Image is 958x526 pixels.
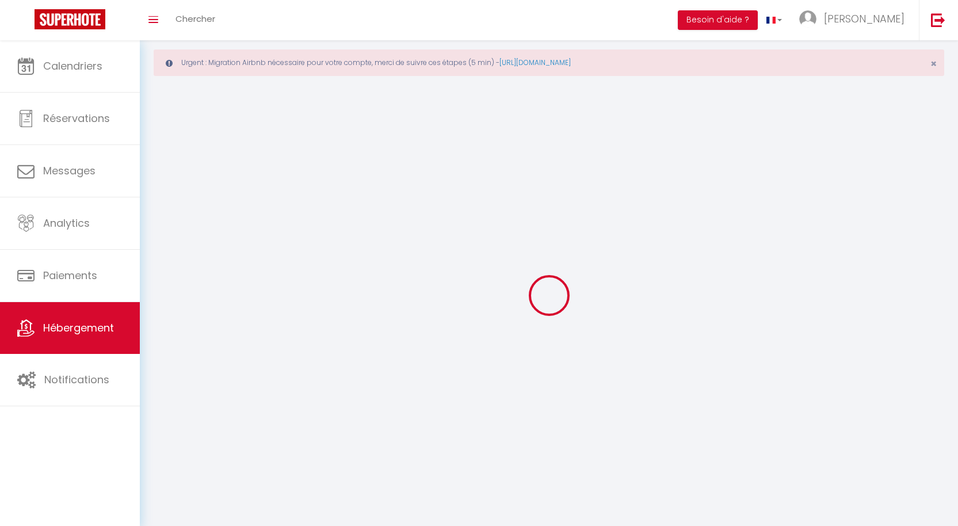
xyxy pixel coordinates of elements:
button: Ouvrir le widget de chat LiveChat [9,5,44,39]
img: logout [931,13,945,27]
img: ... [799,10,816,28]
span: Calendriers [43,59,102,73]
button: Besoin d'aide ? [678,10,758,30]
span: Messages [43,163,96,178]
img: Super Booking [35,9,105,29]
span: Paiements [43,268,97,283]
button: Close [930,59,937,69]
span: Hébergement [43,321,114,335]
span: Analytics [43,216,90,230]
div: Urgent : Migration Airbnb nécessaire pour votre compte, merci de suivre ces étapes (5 min) - [154,49,944,76]
span: × [930,56,937,71]
span: Chercher [175,13,215,25]
span: Réservations [43,111,110,125]
span: Notifications [44,372,109,387]
span: [PERSON_NAME] [824,12,904,26]
a: [URL][DOMAIN_NAME] [499,58,571,67]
